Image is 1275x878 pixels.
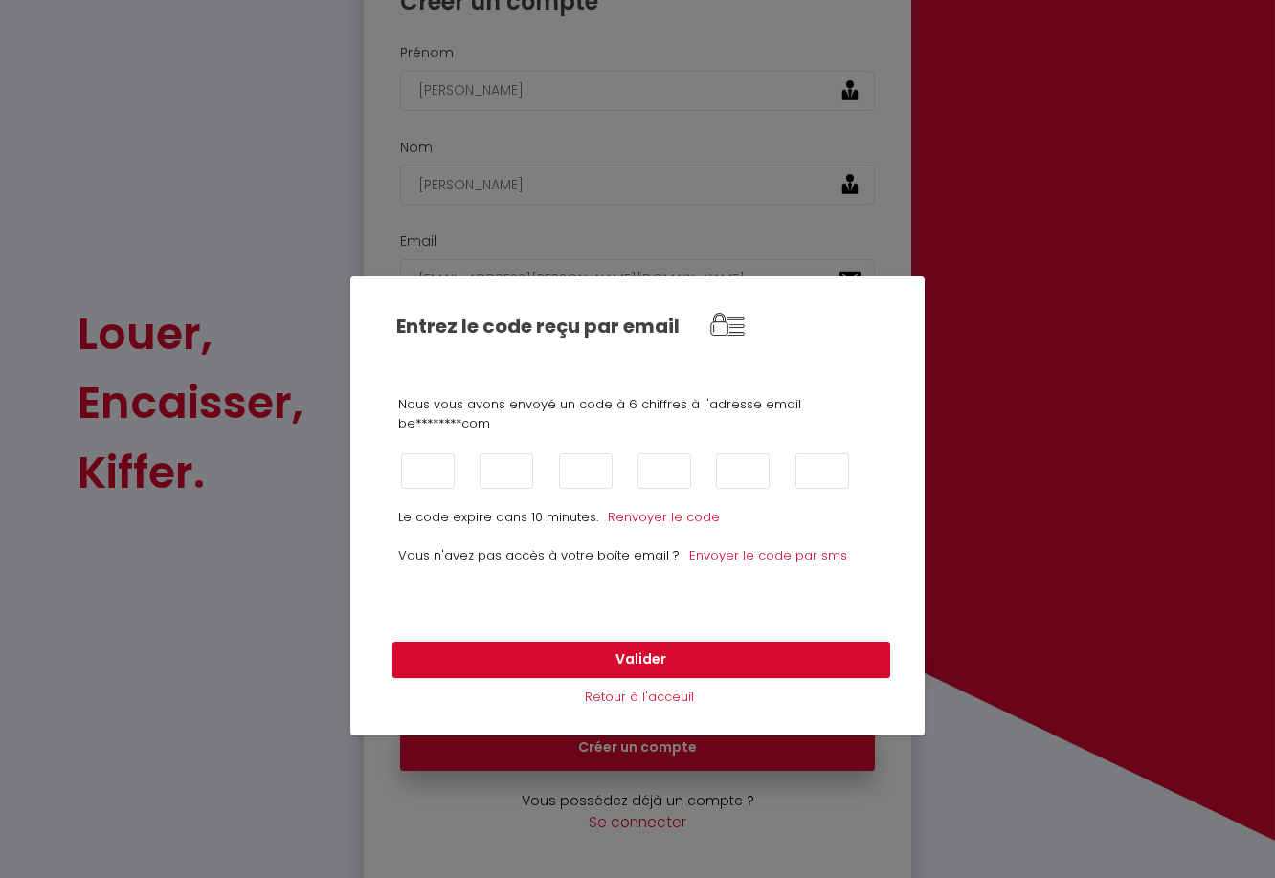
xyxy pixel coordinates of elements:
p: Nous vous avons envoyé un code à 6 chiffres à l'adresse email be********com [398,395,877,434]
button: Valider [392,642,890,678]
a: Renvoyer le code [608,508,720,526]
img: NO IMAGE [694,291,761,358]
p: Vous n'avez pas accès à votre boîte email ? [398,546,680,584]
button: Ouvrir le widget de chat LiveChat [15,8,73,65]
a: Retour à l'acceuil [585,688,694,706]
a: Envoyer le code par sms [689,546,847,564]
p: Le code expire dans 10 minutes. [398,508,598,527]
h2: Entrez le code reçu par email [396,315,693,338]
